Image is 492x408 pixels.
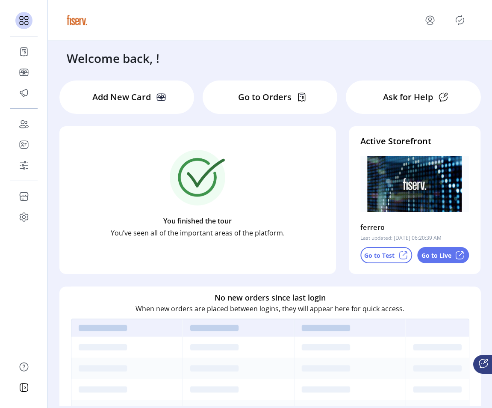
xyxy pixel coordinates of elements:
p: You finished the tour [163,216,232,226]
p: You’ve seen all of the important areas of the platform. [111,228,285,238]
h3: Welcome back, ! [67,49,159,67]
p: Ask for Help [383,91,433,104]
p: ferrero [360,220,385,234]
p: Go to Live [421,251,451,260]
h6: No new orders since last login [215,292,326,304]
p: Add New Card [92,91,151,104]
p: When new orders are placed between logins, they will appear here for quick access. [136,304,404,314]
button: menu [423,13,437,27]
img: logo [65,8,89,32]
h4: Active Storefront [360,135,469,148]
p: Go to Orders [238,91,292,104]
p: Last updated: [DATE] 06:20:39 AM [360,234,442,242]
button: Publisher Panel [453,13,467,27]
p: Go to Test [364,251,395,260]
